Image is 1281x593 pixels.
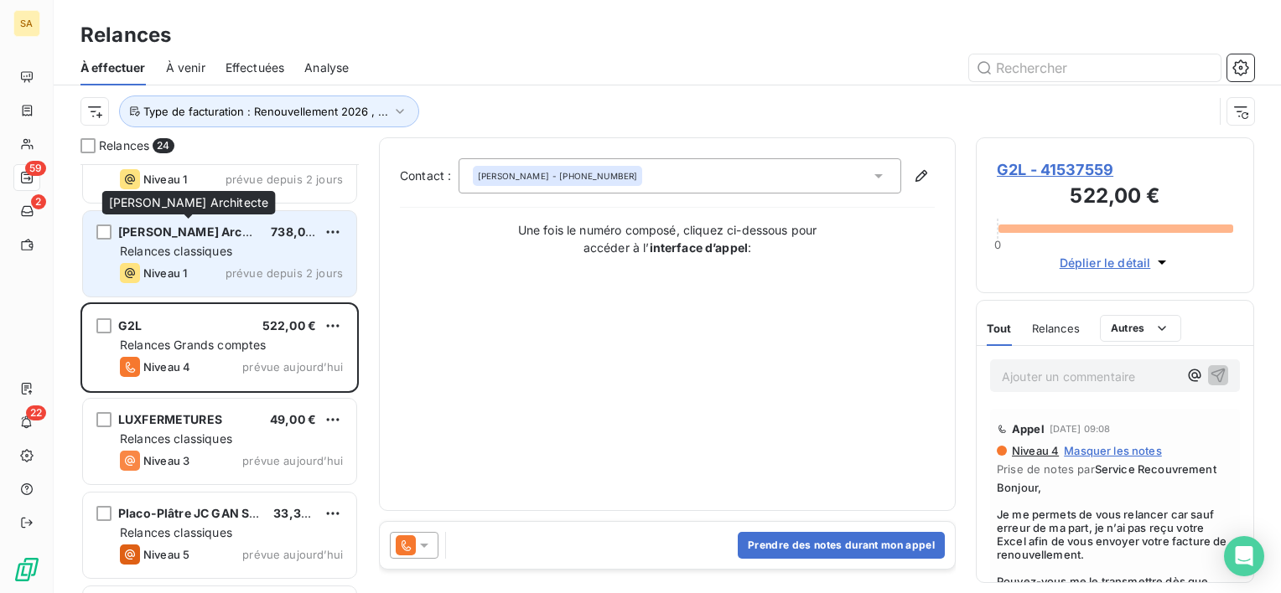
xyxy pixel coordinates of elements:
span: 0 [994,238,1001,251]
strong: interface d’appel [650,240,749,255]
span: [PERSON_NAME] Architecte [118,224,283,239]
span: [DATE] 09:08 [1050,424,1111,434]
span: Relances classiques [120,244,232,258]
div: - [PHONE_NUMBER] [478,170,637,182]
span: G2L - 41537559 [997,158,1233,181]
span: Tout [987,322,1012,335]
span: 49,00 € [270,412,316,426]
span: Relances classiques [120,525,232,539]
span: LUXFERMETURES [118,412,222,426]
span: Placo-Plâtre JC GAN SARL [118,506,272,520]
span: Relances [1032,322,1080,335]
span: Niveau 1 [143,173,187,186]
div: Open Intercom Messenger [1224,536,1264,576]
span: Relances Grands comptes [120,338,266,352]
span: À effectuer [80,59,146,76]
span: prévue depuis 2 jours [226,266,343,280]
span: prévue aujourd’hui [242,360,343,374]
img: Logo LeanPay [13,556,40,583]
span: Effectuées [226,59,285,76]
h3: 522,00 € [997,181,1233,214]
span: Appel [1012,422,1045,436]
button: Prendre des notes durant mon appel [738,532,945,559]
span: prévue aujourd’hui [242,454,343,467]
span: [PERSON_NAME] [478,170,549,182]
input: Rechercher [969,54,1221,81]
span: 24 [153,138,174,153]
span: 2 [31,194,46,209]
span: Niveau 1 [143,266,187,280]
span: 522,00 € [262,318,316,333]
span: Masquer les notes [1064,444,1162,457]
span: G2L [118,318,142,333]
span: Relances classiques [120,431,232,446]
span: 59 [25,161,46,176]
span: Relances [99,137,149,154]
span: prévue depuis 2 jours [226,173,343,186]
button: Déplier le détail [1055,253,1176,272]
span: 738,00 € [271,224,324,239]
span: Niveau 5 [143,548,189,561]
div: grid [80,164,359,593]
p: Une fois le numéro composé, cliquez ci-dessous pour accéder à l’ : [500,221,835,256]
button: Type de facturation : Renouvellement 2026 , ... [119,95,419,127]
span: Niveau 3 [143,454,189,467]
span: Analyse [304,59,349,76]
span: Type de facturation : Renouvellement 2026 , ... [143,105,388,118]
span: Prise de notes par [997,462,1233,476]
span: [PERSON_NAME] Architecte [109,195,269,209]
span: prévue aujourd’hui [242,548,343,561]
h3: Relances [80,20,171,50]
span: 33,32 € [273,506,319,520]
span: Niveau 4 [143,360,190,374]
span: À venir [166,59,205,76]
span: Déplier le détail [1060,254,1151,271]
span: 22 [26,405,46,420]
span: Service Recouvrement [1095,462,1216,476]
label: Contact : [400,168,459,184]
div: SA [13,10,40,37]
span: Niveau 4 [1010,444,1059,457]
button: Autres [1100,315,1181,342]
